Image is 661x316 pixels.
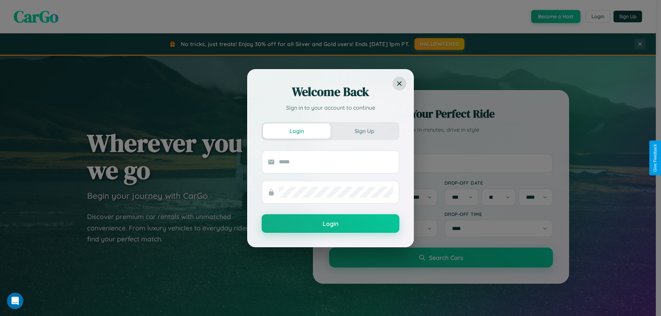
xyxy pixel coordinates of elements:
[262,214,399,233] button: Login
[262,84,399,100] h2: Welcome Back
[7,293,23,309] iframe: Intercom live chat
[263,123,330,139] button: Login
[330,123,398,139] button: Sign Up
[262,103,399,112] p: Sign in to your account to continue
[653,144,658,172] div: Give Feedback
